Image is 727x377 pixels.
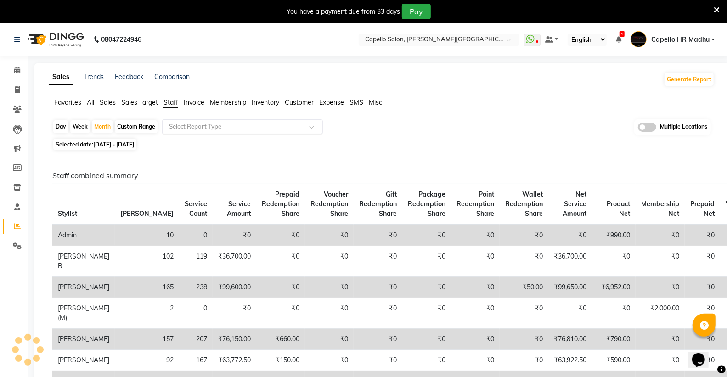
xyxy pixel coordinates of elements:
[256,277,305,298] td: ₹0
[505,190,543,218] span: Wallet Redemption Share
[685,298,720,329] td: ₹0
[115,225,179,246] td: 10
[179,277,213,298] td: 238
[179,350,213,371] td: 167
[607,200,630,218] span: Product Net
[408,190,445,218] span: Package Redemption Share
[115,298,179,329] td: 2
[23,27,86,52] img: logo
[402,329,451,350] td: ₹0
[354,329,402,350] td: ₹0
[402,4,431,19] button: Pay
[592,277,636,298] td: ₹6,952.00
[100,98,116,107] span: Sales
[354,246,402,277] td: ₹0
[636,350,685,371] td: ₹0
[451,246,500,277] td: ₹0
[636,277,685,298] td: ₹0
[52,246,115,277] td: [PERSON_NAME] B
[305,277,354,298] td: ₹0
[115,120,158,133] div: Custom Range
[500,329,548,350] td: ₹0
[213,277,256,298] td: ₹99,600.00
[115,246,179,277] td: 102
[179,225,213,246] td: 0
[185,200,207,218] span: Service Count
[54,98,81,107] span: Favorites
[305,298,354,329] td: ₹0
[451,277,500,298] td: ₹0
[636,246,685,277] td: ₹0
[690,200,715,218] span: Prepaid Net
[58,209,77,218] span: Stylist
[548,246,592,277] td: ₹36,700.00
[592,298,636,329] td: ₹0
[256,350,305,371] td: ₹150.00
[101,27,141,52] b: 08047224946
[592,350,636,371] td: ₹590.00
[262,190,299,218] span: Prepaid Redemption Share
[305,246,354,277] td: ₹0
[354,225,402,246] td: ₹0
[52,225,115,246] td: Admin
[285,98,314,107] span: Customer
[121,98,158,107] span: Sales Target
[402,225,451,246] td: ₹0
[179,329,213,350] td: 207
[52,277,115,298] td: [PERSON_NAME]
[500,298,548,329] td: ₹0
[402,350,451,371] td: ₹0
[660,123,707,132] span: Multiple Locations
[305,225,354,246] td: ₹0
[451,298,500,329] td: ₹0
[688,340,718,368] iframe: chat widget
[213,329,256,350] td: ₹76,150.00
[115,73,143,81] a: Feedback
[310,190,348,218] span: Voucher Redemption Share
[354,350,402,371] td: ₹0
[227,200,251,218] span: Service Amount
[213,225,256,246] td: ₹0
[305,329,354,350] td: ₹0
[53,120,68,133] div: Day
[256,246,305,277] td: ₹0
[210,98,246,107] span: Membership
[52,329,115,350] td: [PERSON_NAME]
[287,7,400,17] div: You have a payment due from 33 days
[636,329,685,350] td: ₹0
[305,350,354,371] td: ₹0
[685,246,720,277] td: ₹0
[592,329,636,350] td: ₹790.00
[548,225,592,246] td: ₹0
[252,98,279,107] span: Inventory
[179,246,213,277] td: 119
[179,298,213,329] td: 0
[84,73,104,81] a: Trends
[115,329,179,350] td: 157
[500,350,548,371] td: ₹0
[402,277,451,298] td: ₹0
[636,298,685,329] td: ₹2,000.00
[163,98,178,107] span: Staff
[256,329,305,350] td: ₹660.00
[369,98,382,107] span: Misc
[500,277,548,298] td: ₹50.00
[256,298,305,329] td: ₹0
[154,73,190,81] a: Comparison
[256,225,305,246] td: ₹0
[631,31,647,47] img: Capello HR Madhu
[92,120,113,133] div: Month
[548,277,592,298] td: ₹99,650.00
[451,329,500,350] td: ₹0
[184,98,204,107] span: Invoice
[616,35,621,44] a: 1
[213,350,256,371] td: ₹63,772.50
[93,141,134,148] span: [DATE] - [DATE]
[665,73,714,86] button: Generate Report
[87,98,94,107] span: All
[636,225,685,246] td: ₹0
[592,225,636,246] td: ₹990.00
[213,246,256,277] td: ₹36,700.00
[620,31,625,37] span: 1
[592,246,636,277] td: ₹0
